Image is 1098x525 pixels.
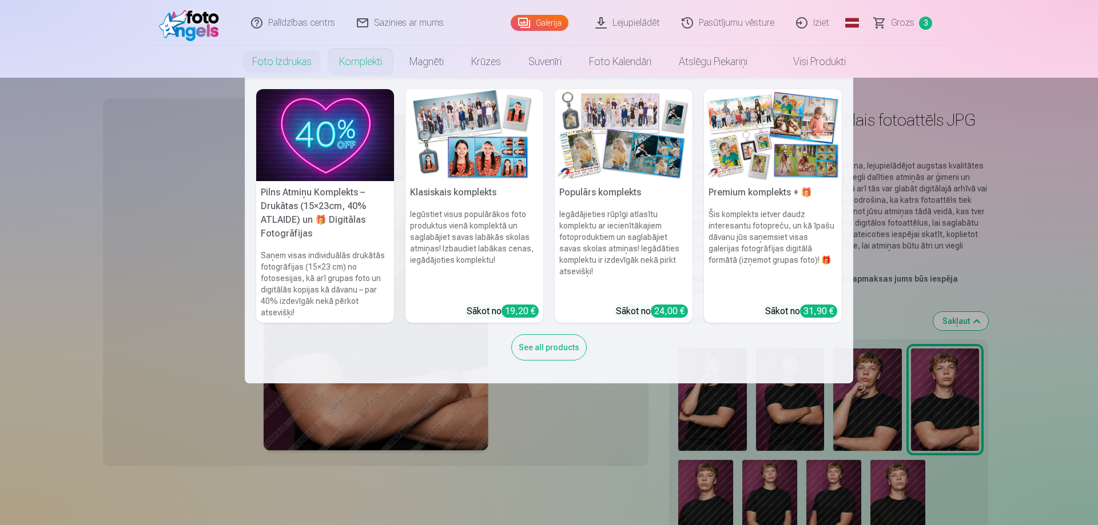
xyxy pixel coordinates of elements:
div: See all products [511,334,587,360]
a: Komplekti [325,46,396,78]
h5: Premium komplekts + 🎁 [704,181,842,204]
img: Populārs komplekts [555,89,693,181]
a: Magnēti [396,46,457,78]
img: Premium komplekts + 🎁 [704,89,842,181]
h6: Iegūstiet visus populārākos foto produktus vienā komplektā un saglabājiet savas labākās skolas at... [405,204,543,300]
h5: Klasiskais komplekts [405,181,543,204]
div: 19,20 € [502,304,539,318]
div: Sākot no [467,304,539,318]
a: Klasiskais komplektsKlasiskais komplektsIegūstiet visus populārākos foto produktus vienā komplekt... [405,89,543,323]
a: Pilns Atmiņu Komplekts – Drukātas (15×23cm, 40% ATLAIDE) un 🎁 Digitālas Fotogrāfijas Pilns Atmiņu... [256,89,394,323]
img: /fa1 [159,5,225,41]
span: 3 [919,17,932,30]
h5: Pilns Atmiņu Komplekts – Drukātas (15×23cm, 40% ATLAIDE) un 🎁 Digitālas Fotogrāfijas [256,181,394,245]
a: Populārs komplektsPopulārs komplektsIegādājieties rūpīgi atlasītu komplektu ar iecienītākajiem fo... [555,89,693,323]
h5: Populārs komplekts [555,181,693,204]
a: Premium komplekts + 🎁 Premium komplekts + 🎁Šis komplekts ietver daudz interesantu fotopreču, un k... [704,89,842,323]
img: Pilns Atmiņu Komplekts – Drukātas (15×23cm, 40% ATLAIDE) un 🎁 Digitālas Fotogrāfijas [256,89,394,181]
h6: Saņem visas individuālās drukātās fotogrāfijas (15×23 cm) no fotosesijas, kā arī grupas foto un d... [256,245,394,323]
a: Atslēgu piekariņi [665,46,761,78]
h6: Iegādājieties rūpīgi atlasītu komplektu ar iecienītākajiem fotoproduktiem un saglabājiet savas sk... [555,204,693,300]
a: Visi produkti [761,46,860,78]
span: Grozs [891,16,914,30]
h6: Šis komplekts ietver daudz interesantu fotopreču, un kā īpašu dāvanu jūs saņemsiet visas galerija... [704,204,842,300]
a: Foto kalendāri [575,46,665,78]
a: See all products [511,340,587,352]
img: Klasiskais komplekts [405,89,543,181]
a: Foto izdrukas [238,46,325,78]
a: Krūzes [457,46,515,78]
div: 31,90 € [800,304,837,318]
a: Galerija [511,15,568,31]
div: Sākot no [616,304,688,318]
div: 24,00 € [651,304,688,318]
div: Sākot no [765,304,837,318]
a: Suvenīri [515,46,575,78]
